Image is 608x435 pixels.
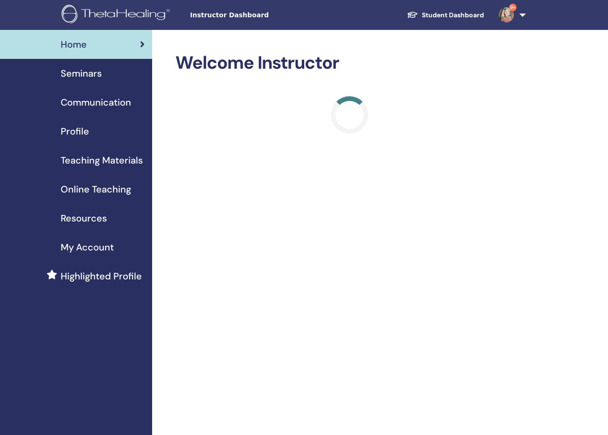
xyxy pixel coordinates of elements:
[61,182,131,196] span: Online Teaching
[61,240,114,254] span: My Account
[190,10,330,20] span: Instructor Dashboard
[61,269,142,283] span: Highlighted Profile
[407,11,418,19] img: graduation-cap-white.svg
[61,211,107,225] span: Resources
[61,95,131,109] span: Communication
[61,153,143,167] span: Teaching Materials
[61,66,102,80] span: Seminars
[499,7,514,22] img: default.jpg
[62,5,173,26] img: logo.png
[61,124,89,138] span: Profile
[399,7,491,24] a: Student Dashboard
[509,4,517,11] span: 9+
[175,52,524,74] h2: Welcome Instructor
[61,37,87,51] span: Home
